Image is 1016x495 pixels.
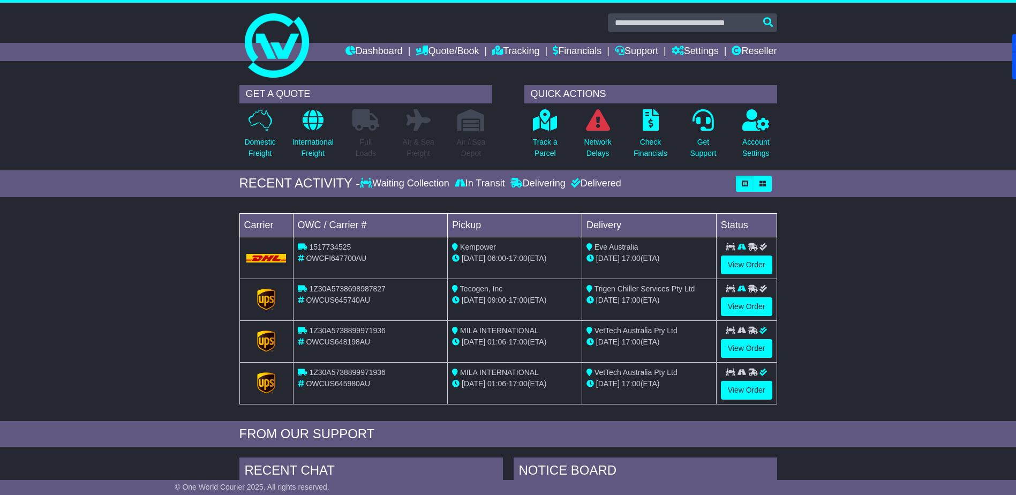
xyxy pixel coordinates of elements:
span: [DATE] [596,379,620,388]
div: (ETA) [586,295,712,306]
span: [DATE] [596,296,620,304]
p: Full Loads [352,137,379,159]
div: Delivered [568,178,621,190]
img: DHL.png [246,254,287,262]
span: Eve Australia [594,243,638,251]
a: View Order [721,256,772,274]
span: 17:00 [509,379,528,388]
span: 17:00 [509,337,528,346]
span: [DATE] [462,296,485,304]
span: 17:00 [622,296,641,304]
p: Air / Sea Depot [457,137,486,159]
a: Support [615,43,658,61]
a: Tracking [492,43,539,61]
td: OWC / Carrier # [293,213,448,237]
a: Quote/Book [416,43,479,61]
p: Account Settings [742,137,770,159]
img: GetCarrierServiceLogo [257,372,275,394]
a: Settings [672,43,719,61]
span: 09:00 [487,296,506,304]
a: CheckFinancials [633,109,668,165]
img: GetCarrierServiceLogo [257,331,275,352]
span: Tecogen, Inc [460,284,502,293]
div: RECENT CHAT [239,457,503,486]
div: Delivering [508,178,568,190]
p: Track a Parcel [533,137,558,159]
span: © One World Courier 2025. All rights reserved. [175,483,329,491]
p: Domestic Freight [244,137,275,159]
span: 01:06 [487,379,506,388]
a: Track aParcel [532,109,558,165]
div: FROM OUR SUPPORT [239,426,777,442]
p: Air & Sea Freight [403,137,434,159]
div: Waiting Collection [360,178,451,190]
a: DomesticFreight [244,109,276,165]
span: VetTech Australia Pty Ltd [594,368,678,377]
td: Carrier [239,213,293,237]
a: Dashboard [345,43,403,61]
span: [DATE] [462,337,485,346]
div: (ETA) [586,378,712,389]
p: Get Support [690,137,716,159]
span: MILA INTERNATIONAL [460,326,539,335]
span: 1Z30A5738899971936 [309,326,385,335]
a: GetSupport [689,109,717,165]
a: Reseller [732,43,777,61]
a: View Order [721,297,772,316]
p: Check Financials [634,137,667,159]
span: [DATE] [462,379,485,388]
span: 1Z30A5738698987827 [309,284,385,293]
span: OWCUS645980AU [306,379,370,388]
span: [DATE] [462,254,485,262]
span: OWCUS645740AU [306,296,370,304]
a: View Order [721,381,772,400]
div: NOTICE BOARD [514,457,777,486]
span: MILA INTERNATIONAL [460,368,539,377]
img: GetCarrierServiceLogo [257,289,275,310]
div: In Transit [452,178,508,190]
span: 17:00 [622,379,641,388]
span: VetTech Australia Pty Ltd [594,326,678,335]
div: QUICK ACTIONS [524,85,777,103]
a: View Order [721,339,772,358]
div: RECENT ACTIVITY - [239,176,360,191]
a: InternationalFreight [292,109,334,165]
p: International Freight [292,137,334,159]
div: (ETA) [586,336,712,348]
span: 17:00 [509,296,528,304]
div: - (ETA) [452,378,577,389]
td: Pickup [448,213,582,237]
div: - (ETA) [452,295,577,306]
div: (ETA) [586,253,712,264]
span: 01:06 [487,337,506,346]
div: - (ETA) [452,336,577,348]
td: Delivery [582,213,716,237]
td: Status [716,213,777,237]
a: AccountSettings [742,109,770,165]
p: Network Delays [584,137,611,159]
span: 17:00 [509,254,528,262]
span: [DATE] [596,337,620,346]
div: GET A QUOTE [239,85,492,103]
span: 17:00 [622,254,641,262]
span: [DATE] [596,254,620,262]
a: Financials [553,43,601,61]
span: 06:00 [487,254,506,262]
span: 1Z30A5738899971936 [309,368,385,377]
span: Trigen Chiller Services Pty Ltd [594,284,695,293]
a: NetworkDelays [583,109,612,165]
span: Kempower [460,243,496,251]
span: OWCUS648198AU [306,337,370,346]
span: OWCFI647700AU [306,254,366,262]
span: 1517734525 [309,243,351,251]
div: - (ETA) [452,253,577,264]
span: 17:00 [622,337,641,346]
